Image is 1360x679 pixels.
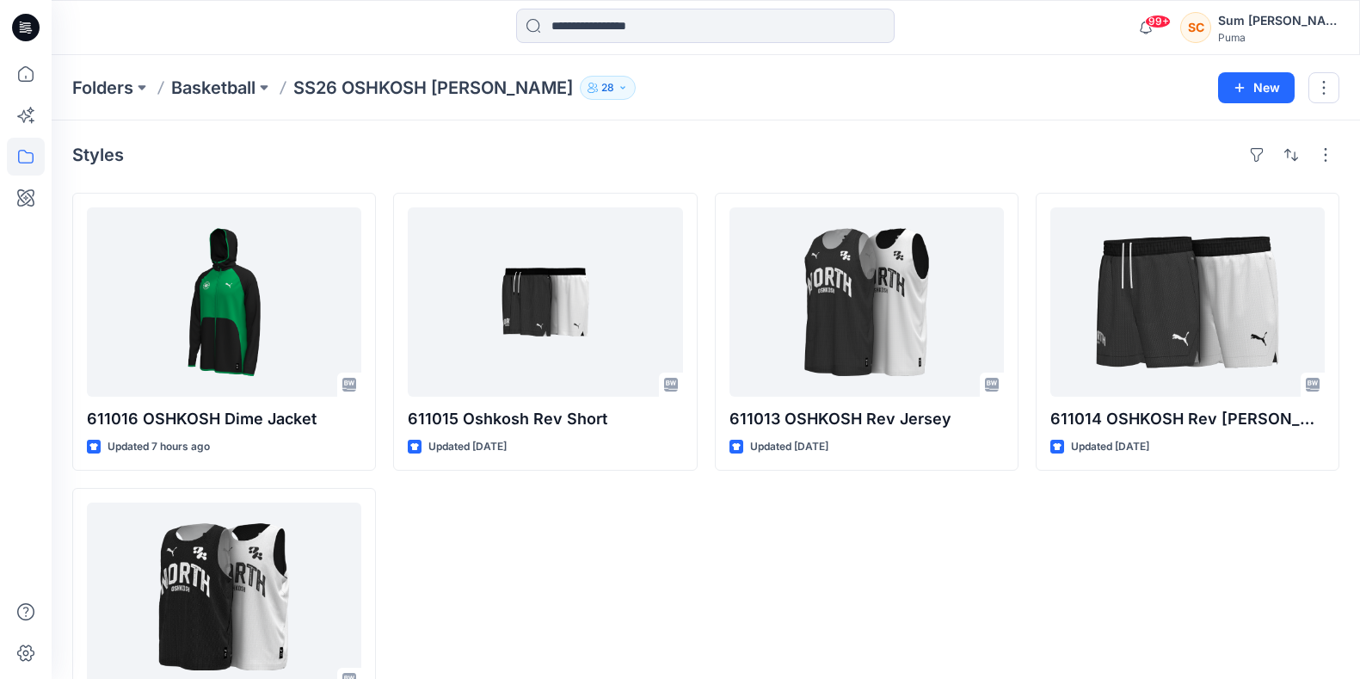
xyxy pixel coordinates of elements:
a: Basketball [171,76,255,100]
span: 99+ [1145,15,1171,28]
div: SC [1180,12,1211,43]
a: 611016 OSHKOSH Dime Jacket [87,207,361,397]
a: 611015 Oshkosh Rev Short [408,207,682,397]
p: Updated 7 hours ago [108,438,210,456]
h4: Styles [72,145,124,165]
p: Updated [DATE] [750,438,828,456]
p: Updated [DATE] [428,438,507,456]
p: 611016 OSHKOSH Dime Jacket [87,407,361,431]
p: SS26 OSHKOSH [PERSON_NAME] [293,76,573,100]
button: New [1218,72,1295,103]
a: 611014 OSHKOSH Rev Jersey Jr [1050,207,1325,397]
div: Puma [1218,31,1338,44]
button: 28 [580,76,636,100]
a: Folders [72,76,133,100]
p: 28 [601,78,614,97]
div: Sum [PERSON_NAME] [1218,10,1338,31]
p: Updated [DATE] [1071,438,1149,456]
p: 611013 OSHKOSH Rev Jersey [729,407,1004,431]
p: 611014 OSHKOSH Rev [PERSON_NAME] [1050,407,1325,431]
a: 611013 OSHKOSH Rev Jersey [729,207,1004,397]
p: 611015 Oshkosh Rev Short [408,407,682,431]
